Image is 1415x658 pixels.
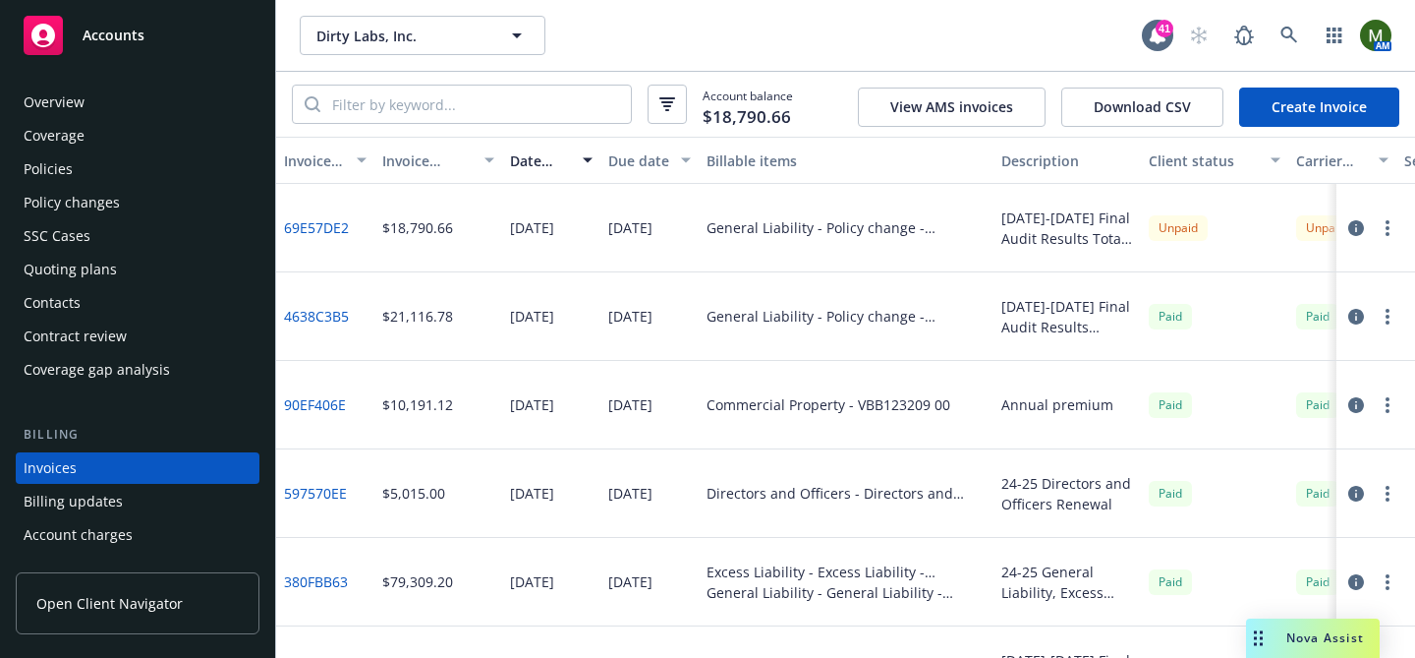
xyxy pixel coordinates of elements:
div: 24-25 Directors and Officers Renewal [1001,473,1133,514]
button: Due date [600,137,699,184]
div: $10,191.12 [382,394,453,415]
div: 24-25 General Liability, Excess Liability Renewal [1001,562,1133,603]
div: [DATE]-[DATE] Final Audit Results Total Additional Cost - $18,790.66 [1001,208,1133,249]
a: 4638C3B5 [284,306,349,327]
a: Overview [16,87,259,118]
div: General Liability - General Liability - PL340313404 [707,582,986,603]
div: Account charges [24,519,133,551]
div: Billing [16,425,259,445]
a: Installment plans [16,553,259,584]
span: Dirty Labs, Inc. [316,26,486,46]
button: View AMS invoices [858,88,1046,127]
div: Invoices [24,452,77,484]
div: Paid [1296,481,1339,506]
button: Billable items [699,137,993,184]
div: Paid [1149,392,1192,417]
a: Search [1270,16,1309,55]
div: Commercial Property - VBB123209 00 [707,394,950,415]
div: Paid [1296,569,1339,594]
div: Description [1001,150,1133,171]
span: Account balance [703,88,793,121]
div: Contacts [24,287,81,319]
div: Client status [1149,150,1259,171]
button: Invoice ID [276,137,374,184]
div: SSC Cases [24,220,90,252]
a: Invoices [16,452,259,484]
svg: Search [305,96,320,112]
div: [DATE] [510,394,554,415]
span: Paid [1149,481,1192,506]
div: 41 [1156,20,1173,37]
a: Coverage gap analysis [16,354,259,386]
div: [DATE] [608,483,652,504]
div: Quoting plans [24,254,117,285]
button: Description [993,137,1141,184]
div: [DATE] [510,483,554,504]
a: Report a Bug [1224,16,1264,55]
a: Create Invoice [1239,88,1399,127]
button: Dirty Labs, Inc. [300,16,545,55]
div: Overview [24,87,85,118]
div: Annual premium [1001,394,1113,415]
a: Quoting plans [16,254,259,285]
div: [DATE]-[DATE] Final Audit Results Additional Premium $21,116.78 [1001,296,1133,337]
span: Open Client Navigator [36,593,183,614]
div: Carrier status [1296,150,1367,171]
div: Contract review [24,321,127,352]
div: Policy changes [24,187,120,218]
div: Invoice ID [284,150,345,171]
div: Paid [1296,304,1339,329]
a: Switch app [1315,16,1354,55]
div: [DATE] [510,306,554,327]
div: [DATE] [608,571,652,592]
div: Paid [1296,392,1339,417]
div: Drag to move [1246,619,1271,658]
div: Policies [24,153,73,185]
a: Policy changes [16,187,259,218]
div: Unpaid [1149,215,1208,240]
a: 380FBB63 [284,571,348,592]
div: Coverage [24,120,85,151]
img: photo [1360,20,1391,51]
div: Paid [1149,569,1192,594]
button: Carrier status [1288,137,1396,184]
div: Paid [1149,304,1192,329]
div: Installment plans [24,553,139,584]
a: Policies [16,153,259,185]
a: SSC Cases [16,220,259,252]
div: Invoice amount [382,150,473,171]
div: General Liability - Policy change - PL340313404 [707,217,986,238]
div: $79,309.20 [382,571,453,592]
button: Invoice amount [374,137,502,184]
span: Nova Assist [1286,629,1364,646]
a: 69E57DE2 [284,217,349,238]
div: [DATE] [510,571,554,592]
div: Date issued [510,150,571,171]
button: Download CSV [1061,88,1223,127]
div: [DATE] [510,217,554,238]
div: Coverage gap analysis [24,354,170,386]
div: Billable items [707,150,986,171]
a: Accounts [16,8,259,63]
div: [DATE] [608,394,652,415]
button: Nova Assist [1246,619,1380,658]
div: $5,015.00 [382,483,445,504]
div: Directors and Officers - Directors and Officers - MPL 0732081-01 [707,483,986,504]
div: Due date [608,150,669,171]
div: Unpaid [1296,215,1355,240]
span: $18,790.66 [703,104,791,130]
div: $21,116.78 [382,306,453,327]
a: Coverage [16,120,259,151]
a: Contract review [16,321,259,352]
div: [DATE] [608,306,652,327]
div: Excess Liability - Excess Liability - XSE76493203 [707,562,986,582]
a: Billing updates [16,486,259,517]
a: Contacts [16,287,259,319]
div: [DATE] [608,217,652,238]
